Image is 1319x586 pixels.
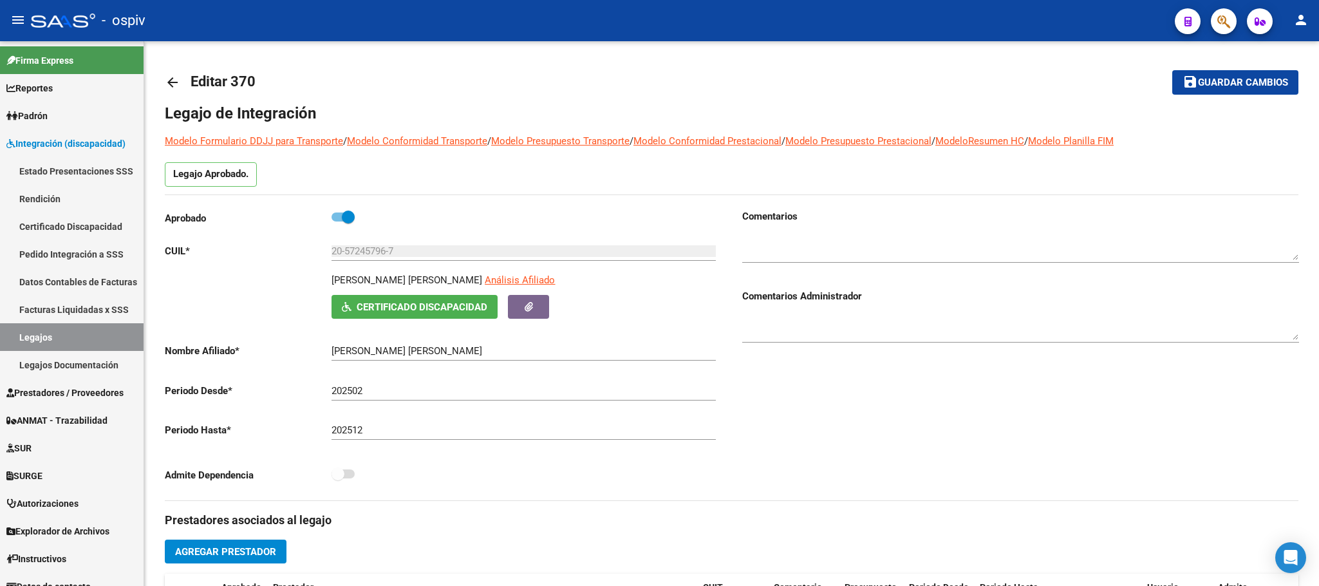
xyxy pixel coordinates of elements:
[742,289,1299,303] h3: Comentarios Administrador
[742,209,1299,223] h3: Comentarios
[6,109,48,123] span: Padrón
[165,75,180,90] mat-icon: arrow_back
[165,344,332,358] p: Nombre Afiliado
[165,468,332,482] p: Admite Dependencia
[332,295,498,319] button: Certificado Discapacidad
[191,73,256,90] span: Editar 370
[165,135,343,147] a: Modelo Formulario DDJJ para Transporte
[165,423,332,437] p: Periodo Hasta
[165,511,1298,529] h3: Prestadores asociados al legajo
[1172,70,1298,94] button: Guardar cambios
[1198,77,1288,89] span: Guardar cambios
[332,273,482,287] p: [PERSON_NAME] [PERSON_NAME]
[357,301,487,313] span: Certificado Discapacidad
[485,274,555,286] span: Análisis Afiliado
[165,162,257,187] p: Legajo Aprobado.
[6,552,66,566] span: Instructivos
[6,469,42,483] span: SURGE
[165,540,286,563] button: Agregar Prestador
[1183,74,1198,90] mat-icon: save
[175,546,276,558] span: Agregar Prestador
[10,12,26,28] mat-icon: menu
[165,211,332,225] p: Aprobado
[785,135,931,147] a: Modelo Presupuesto Prestacional
[6,137,126,151] span: Integración (discapacidad)
[165,384,332,398] p: Periodo Desde
[347,135,487,147] a: Modelo Conformidad Transporte
[491,135,630,147] a: Modelo Presupuesto Transporte
[6,413,108,428] span: ANMAT - Trazabilidad
[6,441,32,455] span: SUR
[6,386,124,400] span: Prestadores / Proveedores
[633,135,781,147] a: Modelo Conformidad Prestacional
[102,6,145,35] span: - ospiv
[1275,542,1306,573] div: Open Intercom Messenger
[1028,135,1114,147] a: Modelo Planilla FIM
[935,135,1024,147] a: ModeloResumen HC
[6,496,79,511] span: Autorizaciones
[6,53,73,68] span: Firma Express
[6,81,53,95] span: Reportes
[6,524,109,538] span: Explorador de Archivos
[165,244,332,258] p: CUIL
[1293,12,1309,28] mat-icon: person
[165,103,1298,124] h1: Legajo de Integración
